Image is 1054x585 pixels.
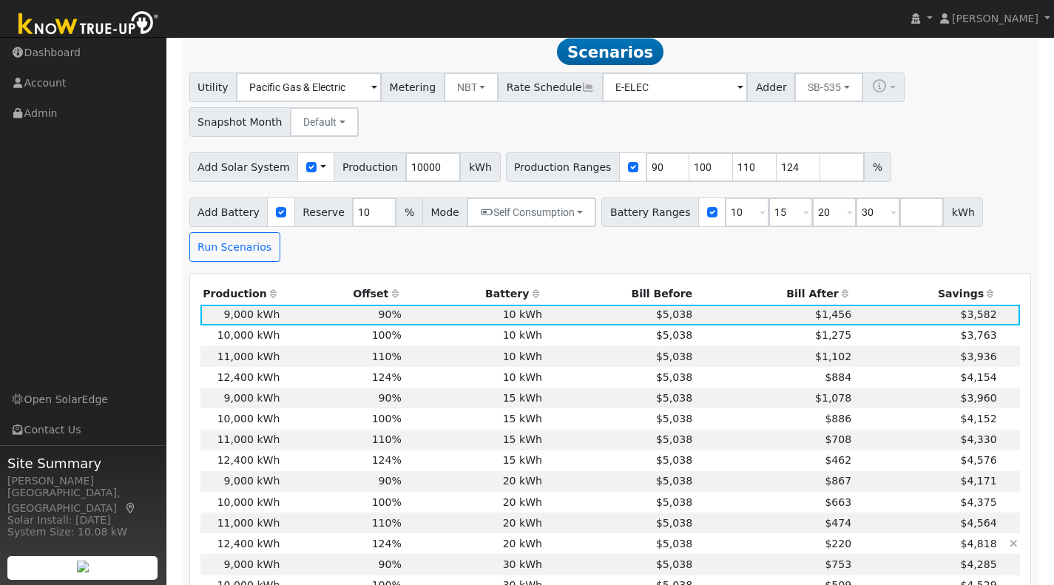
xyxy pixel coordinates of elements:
[656,558,692,570] span: $5,038
[960,329,996,341] span: $3,763
[960,496,996,508] span: $4,375
[404,305,544,325] td: 10 kWh
[200,408,283,429] td: 10,000 kWh
[200,284,283,305] th: Production
[960,475,996,487] span: $4,171
[960,558,996,570] span: $4,285
[825,496,851,508] span: $663
[960,392,996,404] span: $3,960
[825,475,851,487] span: $867
[656,517,692,529] span: $5,038
[11,8,166,41] img: Know True-Up
[200,325,283,346] td: 10,000 kWh
[404,492,544,513] td: 20 kWh
[372,433,402,445] span: 110%
[200,450,283,471] td: 12,400 kWh
[825,558,851,570] span: $753
[1010,538,1018,550] a: Hide scenario
[189,152,299,182] span: Add Solar System
[372,413,402,425] span: 100%
[290,107,359,137] button: Default
[656,371,692,383] span: $5,038
[200,492,283,513] td: 10,000 kWh
[372,538,402,550] span: 124%
[200,367,283,388] td: 12,400 kWh
[460,152,500,182] span: kWh
[656,413,692,425] span: $5,038
[422,197,467,227] span: Mode
[334,152,406,182] span: Production
[656,433,692,445] span: $5,038
[7,473,158,489] div: [PERSON_NAME]
[283,284,405,305] th: Offset
[815,351,851,362] span: $1,102
[825,454,851,466] span: $462
[545,284,695,305] th: Bill Before
[404,367,544,388] td: 10 kWh
[602,72,748,102] input: Select a Rate Schedule
[372,371,402,383] span: 124%
[404,533,544,554] td: 20 kWh
[189,197,268,227] span: Add Battery
[557,38,663,65] span: Scenarios
[372,517,402,529] span: 110%
[601,197,699,227] span: Battery Ranges
[656,496,692,508] span: $5,038
[404,346,544,367] td: 10 kWh
[372,329,402,341] span: 100%
[952,13,1038,24] span: [PERSON_NAME]
[404,471,544,492] td: 20 kWh
[656,475,692,487] span: $5,038
[815,392,851,404] span: $1,078
[825,413,851,425] span: $886
[294,197,354,227] span: Reserve
[825,371,851,383] span: $884
[404,388,544,408] td: 15 kWh
[200,430,283,450] td: 11,000 kWh
[189,107,291,137] span: Snapshot Month
[200,346,283,367] td: 11,000 kWh
[124,502,138,514] a: Map
[656,329,692,341] span: $5,038
[656,308,692,320] span: $5,038
[506,152,620,182] span: Production Ranges
[236,72,382,102] input: Select a Utility
[381,72,445,102] span: Metering
[960,351,996,362] span: $3,936
[379,558,402,570] span: 90%
[815,329,851,341] span: $1,275
[7,453,158,473] span: Site Summary
[960,308,996,320] span: $3,582
[379,308,402,320] span: 90%
[960,371,996,383] span: $4,154
[960,517,996,529] span: $4,564
[747,72,795,102] span: Adder
[938,288,984,300] span: Savings
[444,72,499,102] button: NBT
[372,496,402,508] span: 100%
[467,197,596,227] button: Self Consumption
[656,538,692,550] span: $5,038
[960,538,996,550] span: $4,818
[379,392,402,404] span: 90%
[498,72,603,102] span: Rate Schedule
[189,232,280,262] button: Run Scenarios
[794,72,863,102] button: SB-535
[404,325,544,346] td: 10 kWh
[656,392,692,404] span: $5,038
[656,454,692,466] span: $5,038
[404,554,544,575] td: 30 kWh
[404,450,544,471] td: 15 kWh
[396,197,422,227] span: %
[960,413,996,425] span: $4,152
[960,454,996,466] span: $4,576
[943,197,983,227] span: kWh
[189,72,237,102] span: Utility
[200,533,283,554] td: 12,400 kWh
[656,351,692,362] span: $5,038
[825,433,851,445] span: $708
[404,284,544,305] th: Battery
[404,513,544,533] td: 20 kWh
[372,351,402,362] span: 110%
[200,513,283,533] td: 11,000 kWh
